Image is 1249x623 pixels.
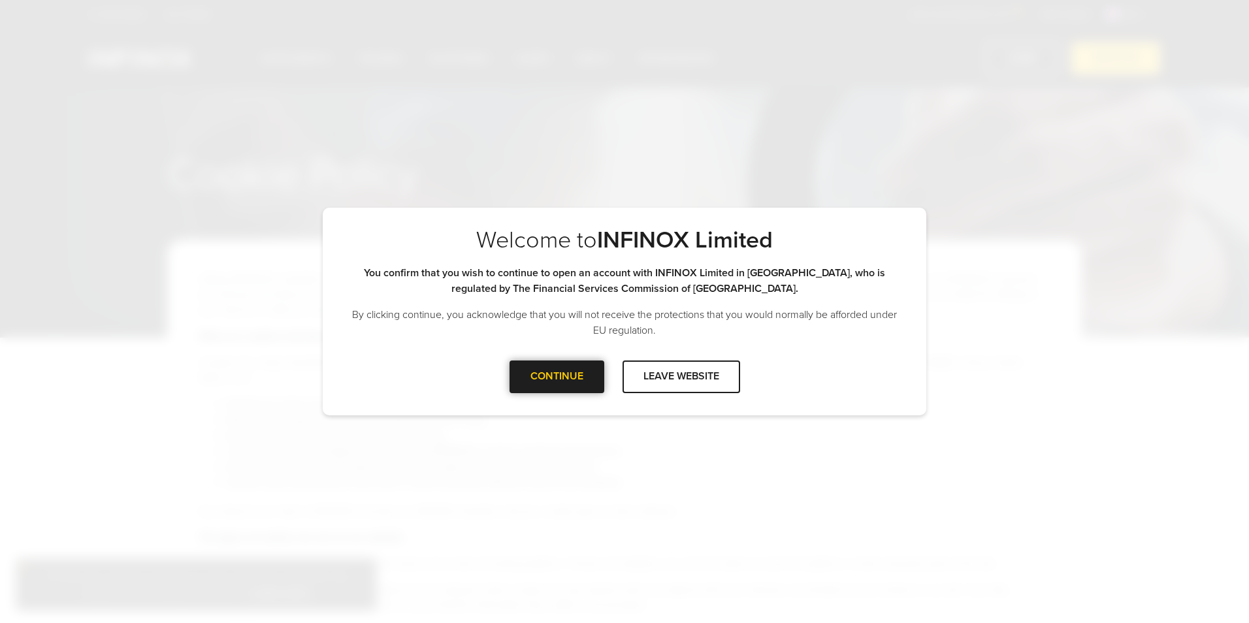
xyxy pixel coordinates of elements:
[510,360,604,392] div: CONTINUE
[623,360,740,392] div: LEAVE WEBSITE
[597,226,773,254] strong: INFINOX Limited
[364,266,885,295] strong: You confirm that you wish to continue to open an account with INFINOX Limited in [GEOGRAPHIC_DATA...
[349,226,900,255] p: Welcome to
[349,307,900,338] p: By clicking continue, you acknowledge that you will not receive the protections that you would no...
